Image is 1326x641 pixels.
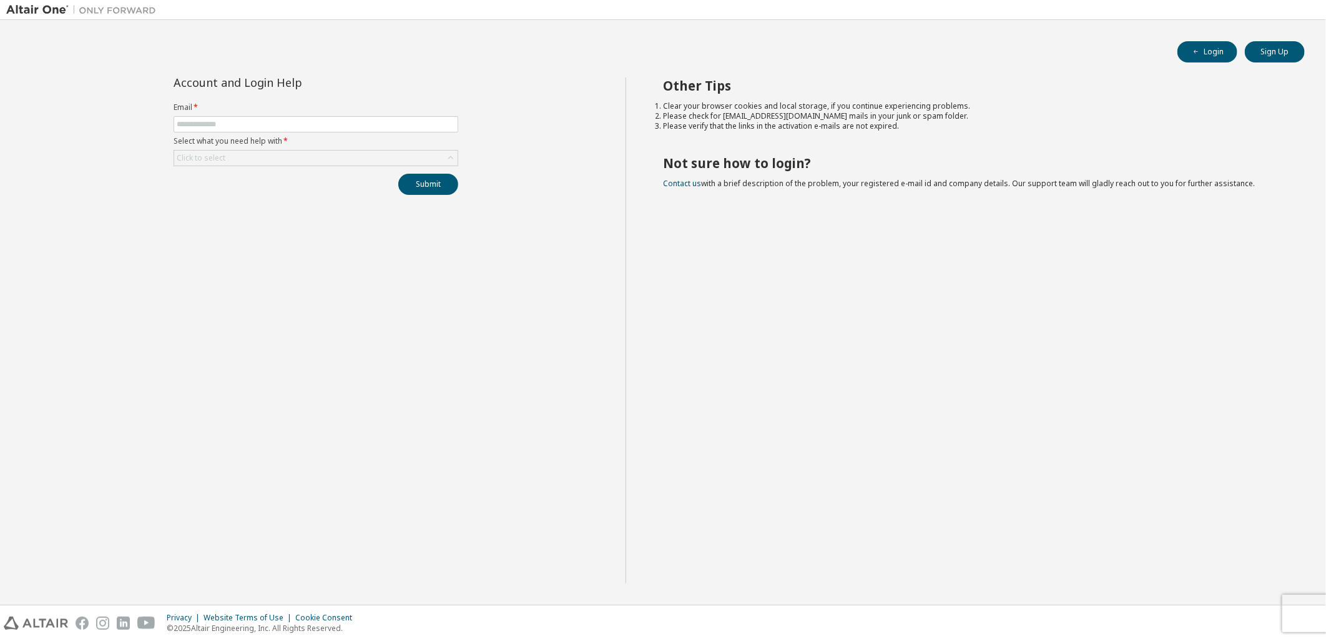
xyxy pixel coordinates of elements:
[76,617,89,630] img: facebook.svg
[664,121,1283,131] li: Please verify that the links in the activation e-mails are not expired.
[167,613,204,623] div: Privacy
[174,102,458,112] label: Email
[664,178,1255,189] span: with a brief description of the problem, your registered e-mail id and company details. Our suppo...
[204,613,295,623] div: Website Terms of Use
[1245,41,1305,62] button: Sign Up
[1177,41,1237,62] button: Login
[398,174,458,195] button: Submit
[137,617,155,630] img: youtube.svg
[174,136,458,146] label: Select what you need help with
[117,617,130,630] img: linkedin.svg
[177,153,225,163] div: Click to select
[174,151,458,166] div: Click to select
[664,111,1283,121] li: Please check for [EMAIL_ADDRESS][DOMAIN_NAME] mails in your junk or spam folder.
[664,77,1283,94] h2: Other Tips
[664,101,1283,111] li: Clear your browser cookies and local storage, if you continue experiencing problems.
[96,617,109,630] img: instagram.svg
[295,613,360,623] div: Cookie Consent
[664,155,1283,171] h2: Not sure how to login?
[664,178,702,189] a: Contact us
[167,623,360,634] p: © 2025 Altair Engineering, Inc. All Rights Reserved.
[6,4,162,16] img: Altair One
[4,617,68,630] img: altair_logo.svg
[174,77,401,87] div: Account and Login Help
